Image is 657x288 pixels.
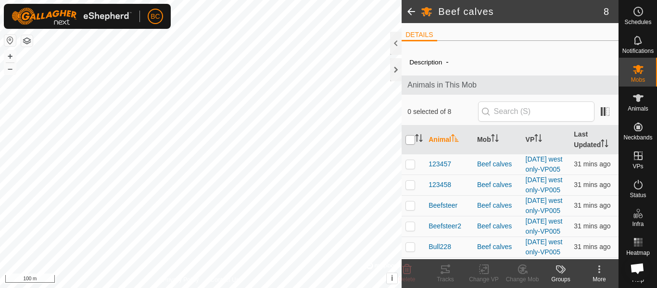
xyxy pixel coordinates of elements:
[415,136,423,143] p-sorticon: Activate to sort
[526,197,563,214] a: [DATE] west only-VP005
[407,79,613,91] span: Animals in This Mob
[526,259,563,276] a: [DATE] west only-VP005
[580,275,619,284] div: More
[4,35,16,46] button: Reset Map
[477,221,518,231] div: Beef calves
[21,35,33,47] button: Map Layers
[526,155,563,173] a: [DATE] west only-VP005
[626,250,650,256] span: Heatmap
[574,222,610,230] span: 13 Sept 2025, 8:02 am
[163,275,199,284] a: Privacy Policy
[4,63,16,75] button: –
[526,238,563,256] a: [DATE] west only-VP005
[442,54,452,70] span: -
[438,6,604,17] h2: Beef calves
[542,275,580,284] div: Groups
[503,275,542,284] div: Change Mob
[630,192,646,198] span: Status
[451,136,459,143] p-sorticon: Activate to sort
[429,200,457,211] span: Beefsteer
[604,4,609,19] span: 8
[429,159,451,169] span: 123457
[478,101,594,122] input: Search (S)
[429,180,451,190] span: 123458
[210,275,239,284] a: Contact Us
[624,255,650,281] div: Open chat
[628,106,648,112] span: Animals
[526,176,563,194] a: [DATE] west only-VP005
[477,200,518,211] div: Beef calves
[619,260,657,287] a: Help
[624,19,651,25] span: Schedules
[465,275,503,284] div: Change VP
[426,275,465,284] div: Tracks
[534,136,542,143] p-sorticon: Activate to sort
[473,125,522,154] th: Mob
[409,59,442,66] label: Description
[12,8,132,25] img: Gallagher Logo
[574,201,610,209] span: 13 Sept 2025, 8:02 am
[429,221,461,231] span: Beefsteer2
[632,277,644,283] span: Help
[477,159,518,169] div: Beef calves
[574,243,610,250] span: 13 Sept 2025, 8:02 am
[623,135,652,140] span: Neckbands
[407,107,478,117] span: 0 selected of 8
[601,141,608,149] p-sorticon: Activate to sort
[570,125,619,154] th: Last Updated
[4,50,16,62] button: +
[631,77,645,83] span: Mobs
[425,125,473,154] th: Animal
[402,30,437,41] li: DETAILS
[399,276,416,283] span: Delete
[632,163,643,169] span: VPs
[387,273,397,284] button: i
[429,242,451,252] span: Bull228
[574,181,610,188] span: 13 Sept 2025, 8:02 am
[477,180,518,190] div: Beef calves
[574,160,610,168] span: 13 Sept 2025, 8:02 am
[622,48,654,54] span: Notifications
[522,125,570,154] th: VP
[151,12,160,22] span: BC
[477,242,518,252] div: Beef calves
[391,274,393,282] span: i
[632,221,644,227] span: Infra
[491,136,499,143] p-sorticon: Activate to sort
[526,217,563,235] a: [DATE] west only-VP005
